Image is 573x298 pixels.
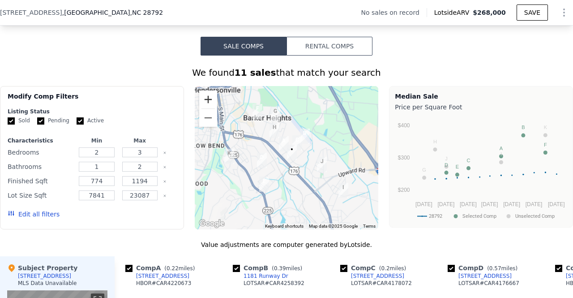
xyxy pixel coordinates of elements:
span: , NC 28792 [130,9,163,16]
text: E [456,164,459,169]
div: 1181 Runway Dr [244,272,288,280]
div: 506 Brooklyn Ave [253,149,270,172]
text: [DATE] [526,201,543,207]
strong: 11 sales [235,67,276,78]
text: [DATE] [438,201,455,207]
div: HBOR # CAR4220673 [136,280,191,287]
a: Open this area in Google Maps (opens a new window) [197,218,227,229]
label: Pending [37,117,69,125]
div: 205 Fairfield Dr [289,132,306,154]
button: Clear [163,180,167,183]
div: 1500 Old Spartanburg Rd [283,141,300,164]
a: 1181 Runway Dr [233,272,288,280]
span: 0.2 [381,265,389,272]
button: Zoom in [199,91,217,108]
div: Bathrooms [8,160,73,173]
text: [DATE] [504,201,521,207]
text: [DATE] [460,201,477,207]
span: Map data ©2025 Google [309,224,358,229]
div: 116 Beverly Ave [266,119,283,142]
div: Price per Square Foot [395,101,567,113]
button: Clear [163,165,167,169]
div: Bedrooms [8,146,73,159]
div: Comp B [233,263,306,272]
a: [STREET_ADDRESS] [448,272,512,280]
text: B [522,125,525,130]
span: 0.57 [489,265,501,272]
button: Zoom out [199,109,217,127]
div: Median Sale [395,92,567,101]
span: ( miles) [268,265,306,272]
div: Characteristics [8,137,73,144]
text: [DATE] [415,201,432,207]
div: MLS Data Unavailable [18,280,77,287]
button: Rental Comps [286,37,372,56]
text: 28792 [429,213,442,219]
a: [STREET_ADDRESS] [340,272,404,280]
span: ( miles) [483,265,521,272]
text: $400 [398,122,410,129]
a: [STREET_ADDRESS] [125,272,189,280]
text: [DATE] [548,201,565,207]
text: I [500,151,502,157]
span: ( miles) [376,265,410,272]
span: $268,000 [473,9,506,16]
div: Lot Size Sqft [8,189,73,202]
div: Listing Status [8,108,176,115]
text: G [423,167,427,173]
text: A [500,146,503,151]
text: C [467,158,470,163]
div: LOTSAR # CAR4258392 [244,280,304,287]
span: Lotside ARV [434,8,473,17]
div: 219 Blue Ridge St [267,103,284,125]
div: 235 Lyndale Rd [221,145,238,168]
text: J [445,156,448,161]
label: Active [77,117,104,125]
input: Pending [37,117,44,125]
button: Edit all filters [8,210,60,219]
button: Show Options [555,4,573,22]
div: [STREET_ADDRESS] [458,272,512,280]
div: LOTSAR # CAR4176667 [458,280,519,287]
text: $300 [398,155,410,161]
text: D [445,162,448,168]
div: 104 Shepherd St [256,173,273,195]
button: Sale Comps [201,37,286,56]
div: 1181 Runway Dr [296,125,313,147]
div: 117 Crest Rd [335,179,352,202]
div: No sales on record [361,8,427,17]
div: Comp C [340,263,410,272]
div: Comp D [448,263,521,272]
svg: A chart. [395,113,565,225]
div: [STREET_ADDRESS] [136,272,189,280]
div: 123 Fairground Ave [313,153,330,176]
div: Max [120,137,159,144]
div: 1313 Old Spartanburg Rd [275,133,292,155]
span: 0.22 [167,265,179,272]
text: $200 [398,187,410,193]
span: , [GEOGRAPHIC_DATA] [62,8,163,17]
button: SAVE [517,4,548,21]
span: ( miles) [161,265,198,272]
text: Selected Comp [462,213,496,219]
a: Terms (opens in new tab) [363,224,376,229]
div: Finished Sqft [8,175,73,187]
text: H [433,139,437,144]
text: Unselected Comp [515,213,555,219]
div: Min [77,137,116,144]
div: Comp A [125,263,198,272]
div: [STREET_ADDRESS] [351,272,404,280]
div: [STREET_ADDRESS] [18,272,71,280]
button: Keyboard shortcuts [265,223,304,229]
div: 226 Substation St [249,100,266,123]
label: Sold [8,117,30,125]
div: Modify Comp Filters [8,92,176,108]
button: Clear [163,194,167,198]
input: Active [77,117,84,125]
button: Clear [163,151,167,155]
input: Sold [8,117,15,125]
text: F [544,142,547,147]
text: [DATE] [481,201,498,207]
div: LOTSAR # CAR4178072 [351,280,412,287]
